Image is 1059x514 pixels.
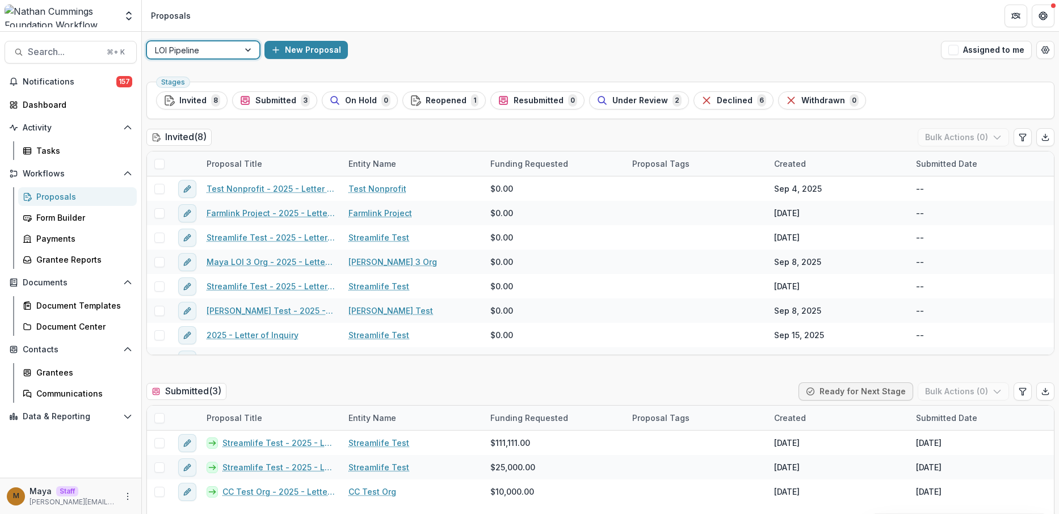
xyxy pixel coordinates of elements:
div: Proposal Tags [625,406,767,430]
span: 0 [850,94,859,107]
a: 2025 - Letter of Inquiry [207,329,299,341]
span: $0.00 [490,329,513,341]
a: Document Center [18,317,137,336]
div: Submitted Date [909,406,1051,430]
span: 0 [568,94,577,107]
div: Grantee Reports [36,254,128,266]
span: $0.00 [490,207,513,219]
a: Grantees [18,363,137,382]
button: New Proposal [264,41,348,59]
div: Sep 4, 2025 [774,183,822,195]
span: 1 [471,94,478,107]
span: Activity [23,123,119,133]
a: Grantee Reports [18,250,137,269]
button: Withdrawn0 [778,91,866,109]
button: Open table manager [1036,41,1054,59]
div: Entity Name [342,151,484,176]
button: edit [178,434,196,452]
span: 3 [301,94,310,107]
button: Edit table settings [1014,128,1032,146]
span: Reopened [426,96,467,106]
div: Proposal Title [200,151,342,176]
div: Created [767,406,909,430]
span: 2 [673,94,682,107]
p: Staff [56,486,78,496]
button: edit [178,277,196,296]
button: Open Contacts [5,340,137,359]
div: Funding Requested [484,406,625,430]
div: Proposal Title [200,406,342,430]
span: $10,000.00 [490,486,534,498]
div: Form Builder [36,212,128,224]
button: Export table data [1036,128,1054,146]
div: Entity Name [342,158,403,170]
span: $111,111.00 [490,437,530,449]
button: Open Activity [5,119,137,137]
button: edit [178,326,196,344]
button: edit [178,180,196,198]
div: -- [916,231,924,243]
button: edit [178,253,196,271]
span: Contacts [23,345,119,355]
div: -- [916,280,924,292]
a: Payments [18,229,137,248]
button: Edit table settings [1014,382,1032,401]
div: Sep 8, 2025 [774,256,821,268]
div: [DATE] [774,486,800,498]
button: Bulk Actions (0) [918,382,1009,401]
div: Sep 15, 2025 [774,329,824,341]
div: -- [916,207,924,219]
div: Submitted Date [909,412,984,424]
div: Proposal Title [200,158,269,170]
a: Streamlife Test [348,231,409,243]
div: Document Templates [36,300,128,311]
div: Communications [36,387,128,399]
a: Streamlife Test [348,461,409,473]
a: Test Nonprofit [348,183,406,195]
button: More [121,490,135,503]
p: Maya [30,485,52,497]
span: Withdrawn [801,96,845,106]
button: Export table data [1036,382,1054,401]
span: Data & Reporting [23,412,119,422]
div: -- [916,256,924,268]
div: Created [767,412,813,424]
button: edit [178,351,196,369]
div: [DATE] [774,280,800,292]
button: Open entity switcher [121,5,137,27]
button: edit [178,229,196,247]
h2: Invited ( 8 ) [146,129,212,145]
div: Created [767,151,909,176]
nav: breadcrumb [146,7,195,24]
a: Dashboard [5,95,137,114]
a: [PERSON_NAME] 3 Org [348,256,437,268]
button: Resubmitted0 [490,91,585,109]
button: Submitted3 [232,91,317,109]
div: Maya [13,492,19,500]
span: $0.00 [490,231,513,243]
button: Reopened1 [402,91,486,109]
span: Declined [717,96,753,106]
span: $0.00 [490,183,513,195]
a: Tasks [18,141,137,160]
a: Maya LOI 3 Org - 2025 - Letter of Inquiry [207,256,335,268]
div: Funding Requested [484,151,625,176]
a: Proposals [18,187,137,206]
span: $0.00 [490,280,513,292]
span: Documents [23,278,119,288]
span: Notifications [23,77,116,87]
div: Submitted Date [909,151,1051,176]
div: Payments [36,233,128,245]
div: [DATE] [916,437,942,449]
div: Proposals [151,10,191,22]
button: Open Workflows [5,165,137,183]
a: [PERSON_NAME] Test 2 [348,353,440,365]
a: Streamlife Test - 2025 - Letter of Inquiry [222,437,335,449]
span: Invited [179,96,207,106]
span: Submitted [255,96,296,106]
